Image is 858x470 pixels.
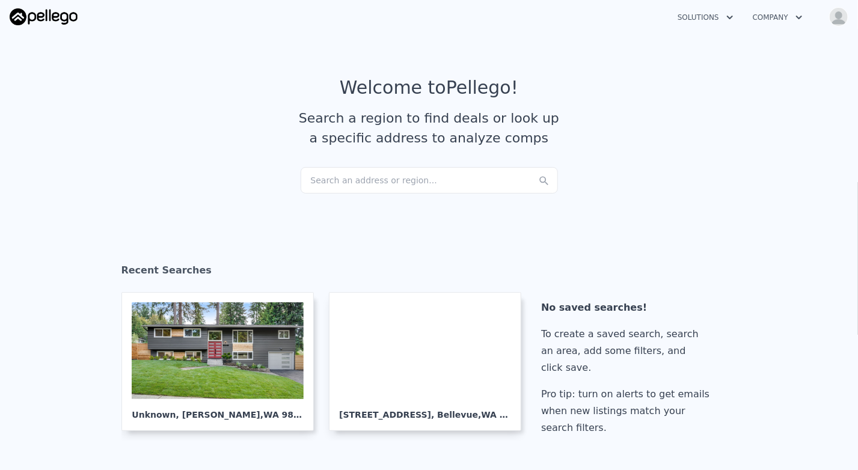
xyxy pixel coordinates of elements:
[668,7,743,28] button: Solutions
[541,299,714,316] div: No saved searches!
[10,8,78,25] img: Pellego
[301,167,558,194] div: Search an address or region...
[132,399,304,421] div: Unknown , [PERSON_NAME]
[121,254,737,292] div: Recent Searches
[829,7,848,26] img: avatar
[260,410,311,420] span: , WA 98052
[329,292,531,431] a: [STREET_ADDRESS], Bellevue,WA 98006
[541,386,714,436] div: Pro tip: turn on alerts to get emails when new listings match your search filters.
[295,108,564,148] div: Search a region to find deals or look up a specific address to analyze comps
[478,410,529,420] span: , WA 98006
[339,399,511,421] div: [STREET_ADDRESS] , Bellevue
[121,292,323,431] a: Unknown, [PERSON_NAME],WA 98052
[340,77,518,99] div: Welcome to Pellego !
[541,326,714,376] div: To create a saved search, search an area, add some filters, and click save.
[743,7,812,28] button: Company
